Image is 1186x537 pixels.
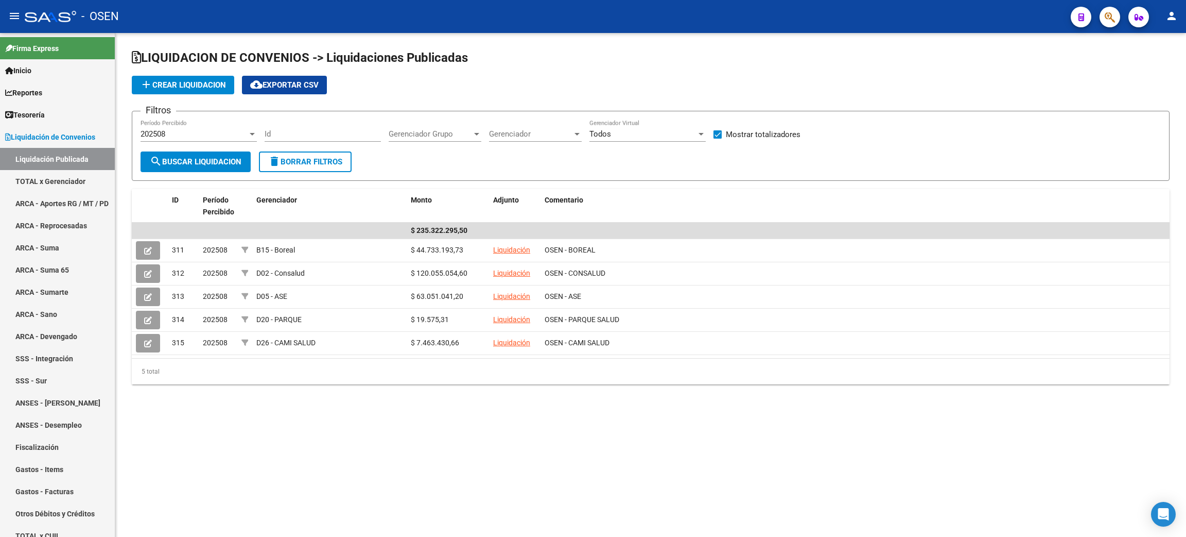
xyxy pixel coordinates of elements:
span: Todos [589,129,611,139]
span: Crear Liquidacion [140,80,226,90]
span: D26 - CAMI SALUD [256,339,316,347]
datatable-header-cell: Adjunto [489,189,540,234]
span: 202508 [203,269,228,277]
a: Liquidación [493,292,530,300]
datatable-header-cell: Período Percibido [199,189,237,234]
span: 202508 [141,129,165,139]
div: $ 63.051.041,20 [411,291,485,303]
div: Open Intercom Messenger [1151,502,1176,527]
span: Buscar Liquidacion [150,157,241,166]
span: Reportes [5,87,42,98]
span: Liquidación de Convenios [5,131,95,143]
datatable-header-cell: Comentario [540,189,1170,234]
span: ID [172,196,179,204]
button: Buscar Liquidacion [141,152,251,172]
span: 202508 [203,339,228,347]
button: Borrar Filtros [259,152,352,172]
span: Mostrar totalizadores [726,128,800,141]
mat-icon: menu [8,10,21,22]
span: Gerenciador [256,196,297,204]
span: B15 - Boreal [256,246,295,254]
div: $ 120.055.054,60 [411,267,485,279]
mat-icon: person [1165,10,1178,22]
span: 313 [172,292,184,300]
span: D02 - Consalud [256,269,305,277]
span: 315 [172,339,184,347]
datatable-header-cell: ID [168,189,199,234]
span: D05 - ASE [256,292,287,300]
span: LIQUIDACION DE CONVENIOS -> Liquidaciones Publicadas [132,51,468,65]
span: 202508 [203,315,228,324]
span: Borrar Filtros [268,157,342,166]
span: OSEN - CONSALUD [545,269,605,277]
mat-icon: add [140,78,152,91]
mat-icon: cloud_download [250,78,263,91]
span: D20 - PARQUE [256,315,302,324]
span: Período Percibido [203,196,234,216]
span: Gerenciador Grupo [389,129,472,139]
button: Exportar CSV [242,76,327,94]
h3: Filtros [141,103,176,118]
span: 314 [172,315,184,324]
span: OSEN - PARQUE SALUD [545,315,619,324]
button: Crear Liquidacion [132,76,234,94]
datatable-header-cell: Monto [407,189,489,234]
a: Liquidación [493,246,530,254]
span: Adjunto [493,196,519,204]
mat-icon: delete [268,155,281,167]
div: 5 total [132,359,1170,384]
span: - OSEN [81,5,119,28]
span: 202508 [203,292,228,300]
mat-icon: search [150,155,162,167]
span: Exportar CSV [250,80,319,90]
span: OSEN - ASE [545,292,581,300]
span: 312 [172,269,184,277]
div: $ 44.733.193,73 [411,244,485,256]
div: $ 7.463.430,66 [411,337,485,349]
a: Liquidación [493,269,530,277]
span: 202508 [203,246,228,254]
span: OSEN - CAMI SALUD [545,339,609,347]
div: $ 19.575,31 [411,314,485,326]
span: Inicio [5,65,31,76]
datatable-header-cell: Gerenciador [252,189,407,234]
a: Liquidación [493,315,530,324]
span: Gerenciador [489,129,572,139]
a: Liquidación [493,339,530,347]
span: Comentario [545,196,583,204]
span: $ 235.322.295,50 [411,226,467,234]
span: Tesorería [5,109,45,121]
span: Monto [411,196,432,204]
span: OSEN - BOREAL [545,246,596,254]
span: Firma Express [5,43,59,54]
span: 311 [172,246,184,254]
